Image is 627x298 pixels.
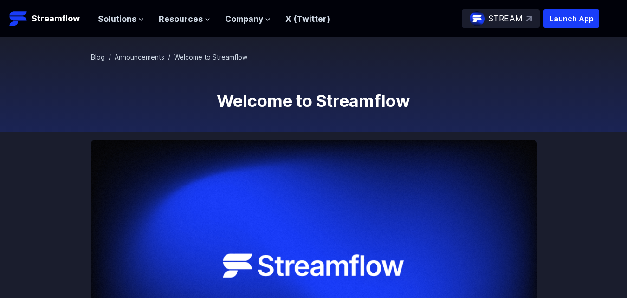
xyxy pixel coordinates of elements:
[9,9,89,28] a: Streamflow
[159,13,203,26] span: Resources
[159,13,210,26] button: Resources
[9,9,28,28] img: Streamflow Logo
[225,13,263,26] span: Company
[98,13,144,26] button: Solutions
[91,53,105,61] a: Blog
[91,92,537,110] h1: Welcome to Streamflow
[109,53,111,61] span: /
[115,53,164,61] a: Announcements
[470,11,485,26] img: streamflow-logo-circle.png
[285,14,330,24] a: X (Twitter)
[462,9,540,28] a: STREAM
[488,12,523,25] p: STREAM
[543,9,599,28] button: Launch App
[32,12,80,25] p: Streamflow
[526,16,532,21] img: top-right-arrow.svg
[98,13,136,26] span: Solutions
[168,53,170,61] span: /
[225,13,271,26] button: Company
[174,53,247,61] span: Welcome to Streamflow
